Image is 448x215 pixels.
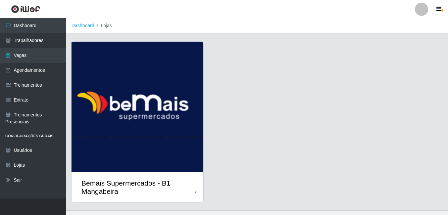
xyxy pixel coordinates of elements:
img: cardImg [72,42,203,172]
nav: breadcrumb [66,18,448,33]
div: Bemais Supermercados - B1 Mangabeira [81,179,195,195]
a: Dashboard [72,23,94,28]
img: CoreUI Logo [11,5,40,13]
a: Bemais Supermercados - B1 Mangabeira [72,42,203,202]
li: Lojas [94,22,112,29]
